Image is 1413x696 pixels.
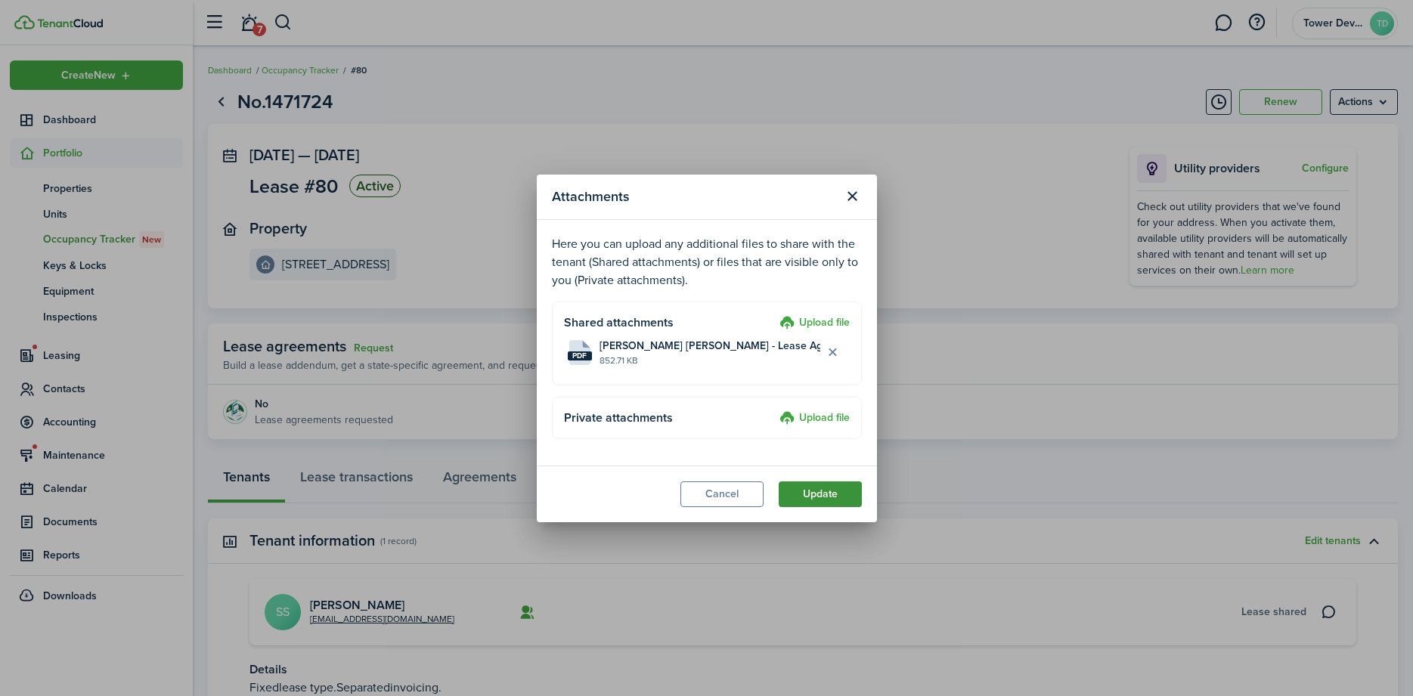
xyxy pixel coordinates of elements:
button: Cancel [680,481,764,507]
modal-title: Attachments [552,182,836,212]
button: Delete file [820,339,846,365]
file-size: 852.71 KB [600,354,820,367]
h4: Shared attachments [564,314,774,332]
file-icon: File [568,340,592,365]
file-extension: pdf [568,351,592,360]
button: Update [779,481,862,507]
h4: Private attachments [564,409,774,427]
p: Here you can upload any additional files to share with the tenant (Shared attachments) or files t... [552,235,862,289]
span: [PERSON_NAME] [PERSON_NAME] - Lease Agreement - [STREET_ADDRESS]pdf [600,338,820,354]
button: Close modal [840,184,866,209]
